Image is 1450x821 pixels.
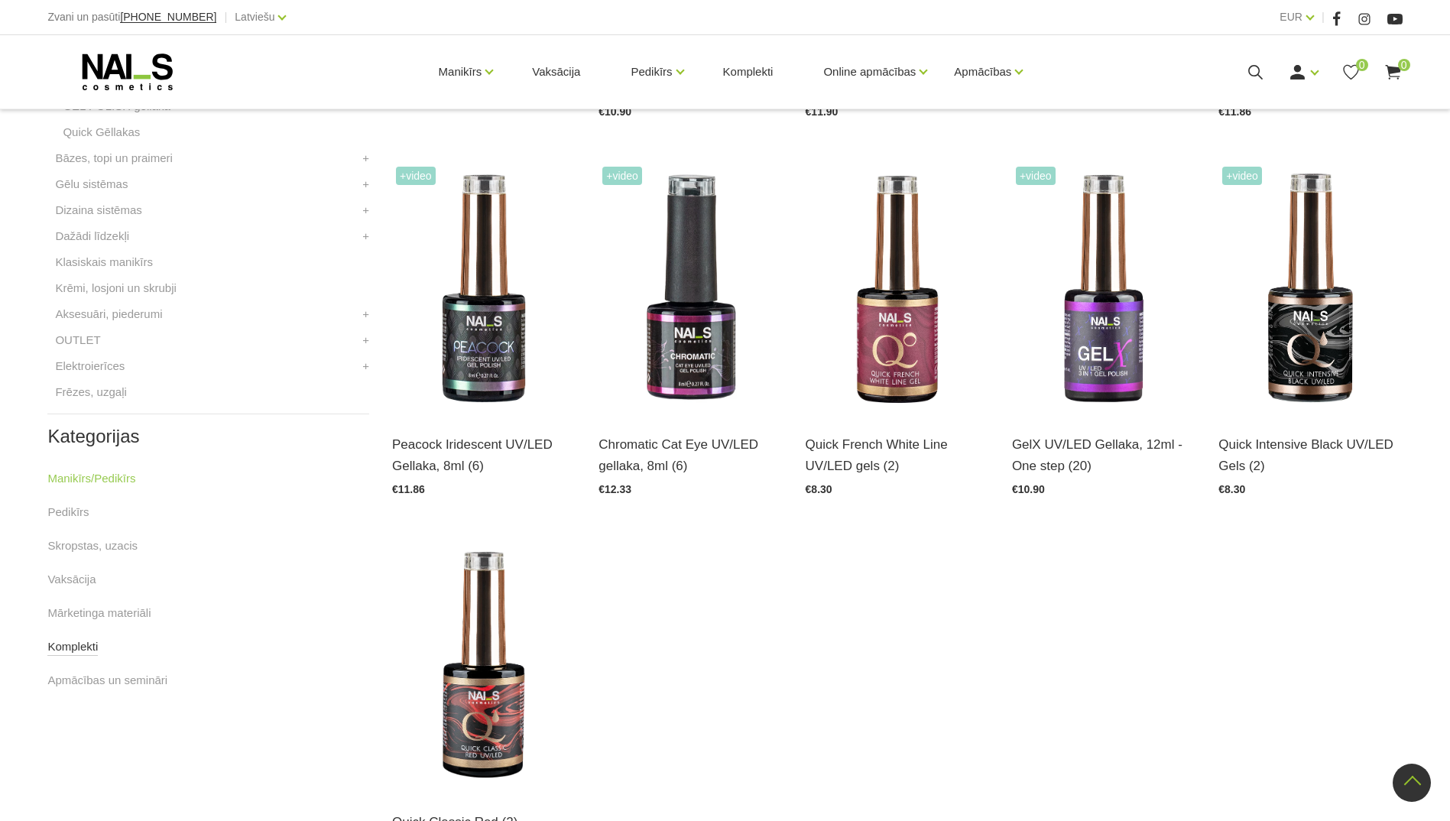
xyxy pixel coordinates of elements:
img: Quick Intensive Black - īpaši pigmentēta melnā gellaka. * Vienmērīgs pārklājums 1 kārtā bez svītr... [1218,163,1402,415]
img: Trīs vienā - bāze, tonis, tops (trausliem nagiem vēlams papildus lietot bāzi). Ilgnoturīga un int... [1012,163,1195,415]
span: +Video [1016,167,1056,185]
a: Latviešu [235,8,274,26]
a: Pedikīrs [631,41,672,102]
a: OUTLET [55,331,100,349]
a: Frēzes, uzgaļi [55,383,126,401]
a: Peacock Iridescent UV/LED Gellaka, 8ml (6) [392,434,576,475]
span: +Video [396,167,436,185]
a: Manikīrs/Pedikīrs [47,469,135,488]
a: + [362,201,369,219]
a: Online apmācības [823,41,916,102]
div: Zvani un pasūti [47,8,216,27]
a: 0 [1384,63,1403,82]
img: Quick Classic Red - īpaši pigmentēta, augstas kvalitātes klasiskā sarkanā gellaka, kas piešķir el... [392,540,576,793]
a: Komplekti [47,638,98,656]
a: Apmācības [954,41,1011,102]
a: Dažādi līdzekļi [55,227,129,245]
img: Quick French White Line - īpaši izstrādāta pigmentēta baltā gellaka perfektam franču manikīram.* ... [806,163,989,415]
a: Mārketinga materiāli [47,604,151,622]
span: €12.33 [598,483,631,495]
a: 0 [1341,63,1361,82]
a: Gēlu sistēmas [55,175,128,193]
span: | [224,8,227,27]
a: Quick Intensive Black UV/LED Gels (2) [1218,434,1402,475]
a: + [362,149,369,167]
a: Vaksācija [520,35,592,109]
span: €8.30 [806,483,832,495]
a: + [362,227,369,245]
a: + [362,331,369,349]
a: Skropstas, uzacis [47,537,138,555]
span: €10.90 [598,105,631,118]
img: Chromatic magnētiskā dizaina gellaka ar smalkām, atstarojošām hroma daļiņām. Izteiksmīgs 4D efekt... [598,163,782,415]
h2: Kategorijas [47,427,369,446]
a: GelX UV/LED Gellaka, 12ml - One step (20) [1012,434,1195,475]
a: Apmācības un semināri [47,671,167,690]
span: 0 [1356,59,1368,71]
a: + [362,357,369,375]
a: Quick French White Line UV/LED gels (2) [806,434,989,475]
span: +Video [1222,167,1262,185]
a: Komplekti [711,35,786,109]
span: €11.86 [392,483,425,495]
a: Manikīrs [439,41,482,102]
a: EUR [1280,8,1302,26]
span: €10.90 [1012,483,1045,495]
a: Klasiskais manikīrs [55,253,153,271]
span: €8.30 [1218,483,1245,495]
img: Hameleona efekta gellakas pārklājums. Intensīvam rezultātam lietot uz melna pamattoņa, tādā veidā... [392,163,576,415]
a: Dizaina sistēmas [55,201,141,219]
span: 0 [1398,59,1410,71]
a: Pedikīrs [47,503,89,521]
a: Vaksācija [47,570,96,589]
span: +Video [602,167,642,185]
a: + [362,175,369,193]
a: + [362,305,369,323]
a: Bāzes, topi un praimeri [55,149,172,167]
span: €11.90 [806,105,839,118]
a: Krēmi, losjoni un skrubji [55,279,176,297]
a: Chromatic Cat Eye UV/LED gellaka, 8ml (6) [598,434,782,475]
span: €11.86 [1218,105,1251,118]
span: | [1322,8,1325,27]
a: [PHONE_NUMBER] [120,11,216,23]
a: Aksesuāri, piederumi [55,305,162,323]
a: Elektroierīces [55,357,125,375]
a: Quick Gēllakas [63,123,140,141]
